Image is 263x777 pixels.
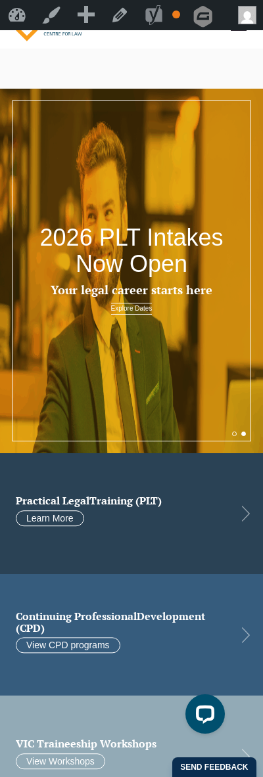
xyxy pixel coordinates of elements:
a: View Workshops [16,753,105,769]
h2: Continuing Professional Development (CPD) [16,611,235,634]
h2: 2026 PLT Intakes Now Open [26,225,237,277]
a: VIC Traineeship Workshops [16,738,235,750]
a: Practical LegalTraining (PLT) [16,496,235,508]
a: Explore Dates [111,303,153,315]
button: 1 [232,432,237,436]
button: 2 [241,432,246,436]
a: Continuing ProfessionalDevelopment (CPD) [16,611,235,634]
a: Learn More [16,510,84,526]
div: OK [172,11,180,18]
h2: Practical Legal Training (PLT) [16,496,235,508]
h3: Your legal career starts here [26,284,237,297]
iframe: LiveChat chat widget [175,689,230,744]
a: View CPD programs [16,638,120,654]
